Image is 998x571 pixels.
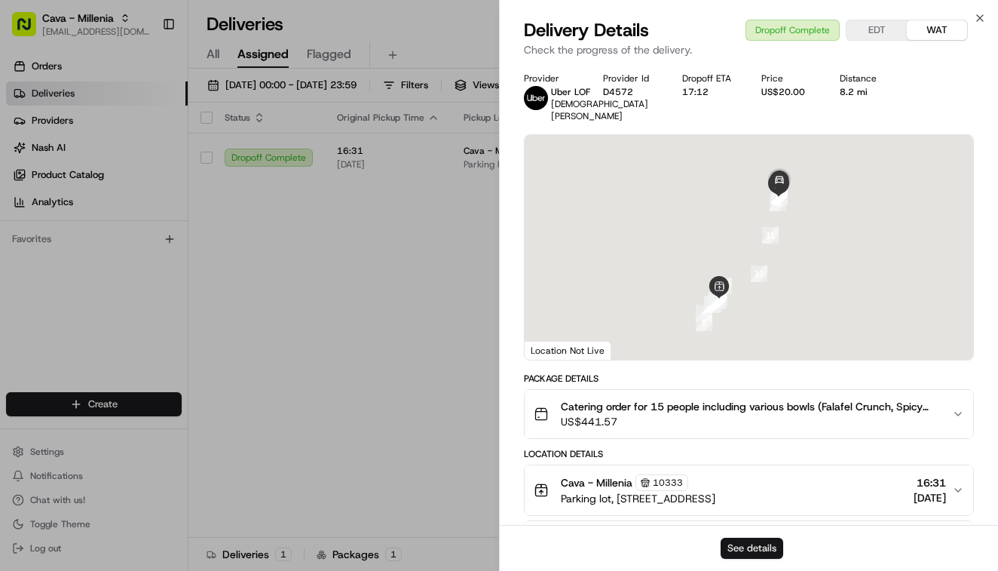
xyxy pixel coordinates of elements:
[710,292,727,309] div: 8
[770,195,786,211] div: 12
[524,72,579,84] div: Provider
[150,256,182,267] span: Pylon
[761,86,816,98] div: US$20.00
[603,86,633,98] button: D4572
[653,477,683,489] span: 10333
[127,220,139,232] div: 💻
[682,86,737,98] div: 17:12
[121,213,248,240] a: 💻API Documentation
[525,390,973,438] button: Catering order for 15 people including various bowls (Falafel Crunch, Spicy Lamb + Avocado, Steak...
[30,219,115,234] span: Knowledge Base
[15,15,45,45] img: Nash
[9,213,121,240] a: 📗Knowledge Base
[524,18,649,42] span: Delivery Details
[524,373,974,385] div: Package Details
[256,149,274,167] button: Start new chat
[15,220,27,232] div: 📗
[561,414,940,429] span: US$441.57
[524,448,974,460] div: Location Details
[524,42,974,57] p: Check the progress of the delivery.
[561,491,715,506] span: Parking lot, [STREET_ADDRESS]
[551,98,648,122] span: [DEMOGRAPHIC_DATA][PERSON_NAME]
[106,255,182,267] a: Powered byPylon
[846,20,907,40] button: EDT
[142,219,242,234] span: API Documentation
[525,465,973,515] button: Cava - Millenia10333Parking lot, [STREET_ADDRESS]16:31[DATE]
[682,72,737,84] div: Dropoff ETA
[705,296,721,312] div: 3
[914,490,946,505] span: [DATE]
[51,144,247,159] div: Start new chat
[715,278,732,294] div: 9
[914,475,946,490] span: 16:31
[603,72,658,84] div: Provider Id
[721,538,783,559] button: See details
[51,159,191,171] div: We're available if you need us!
[551,86,590,98] span: Uber LOF
[15,144,42,171] img: 1736555255976-a54dd68f-1ca7-489b-9aae-adbdc363a1c4
[561,475,632,490] span: Cava - Millenia
[840,72,895,84] div: Distance
[696,305,712,321] div: 4
[907,20,967,40] button: WAT
[704,296,721,313] div: 6
[524,86,548,110] img: uber-new-logo.jpeg
[751,266,767,282] div: 10
[15,60,274,84] p: Welcome 👋
[696,315,712,331] div: 5
[840,86,895,98] div: 8.2 mi
[762,227,779,244] div: 11
[39,97,249,113] input: Clear
[561,399,940,414] span: Catering order for 15 people including various bowls (Falafel Crunch, Spicy Lamb + Avocado, Steak...
[761,72,816,84] div: Price
[525,341,611,360] div: Location Not Live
